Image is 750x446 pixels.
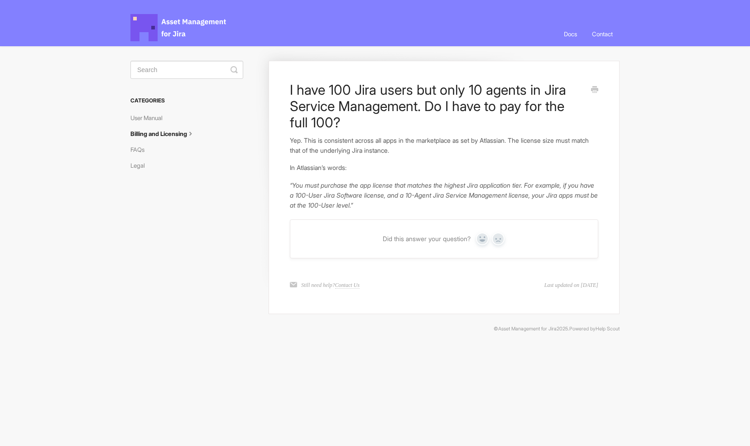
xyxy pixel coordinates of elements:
[290,136,598,155] p: Yep. This is consistent across all apps in the marketplace as set by Atlassian. The license size ...
[130,14,227,41] span: Asset Management for Jira Docs
[557,22,584,46] a: Docs
[544,281,598,289] time: Last updated on [DATE]
[301,281,360,289] p: Still need help?
[130,325,620,333] p: © 2025.
[130,142,151,157] a: FAQs
[130,126,202,141] a: Billing and Licensing
[290,163,598,173] p: In Atlassian’s words:
[591,85,598,95] a: Print this Article
[130,158,152,173] a: Legal
[290,181,598,208] em: “You must purchase the app license that matches the highest Jira application tier. For example, i...
[383,235,471,243] span: Did this answer your question?
[130,61,243,79] input: Search
[130,92,243,109] h3: Categories
[569,326,620,332] span: Powered by
[335,282,360,289] a: Contact Us
[585,22,620,46] a: Contact
[596,326,620,332] a: Help Scout
[290,82,585,131] h1: I have 100 Jira users but only 10 agents in Jira Service Management. Do I have to pay for the ful...
[498,326,557,332] a: Asset Management for Jira
[130,111,169,125] a: User Manual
